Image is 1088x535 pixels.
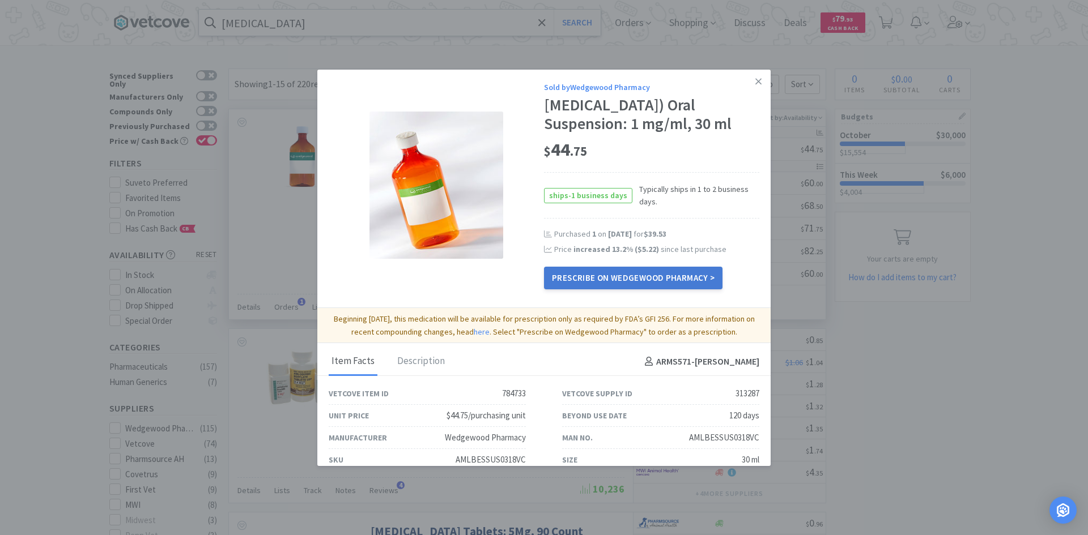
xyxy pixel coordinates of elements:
[456,453,526,466] div: AMLBESSUS0318VC
[394,348,448,376] div: Description
[570,143,587,159] span: . 75
[545,189,632,203] span: ships-1 business days
[637,244,656,254] span: $5.22
[644,229,666,239] span: $39.53
[322,313,766,338] p: Beginning [DATE], this medication will be available for prescription only as required by FDA’s GF...
[544,138,587,161] span: 44
[544,143,551,159] span: $
[445,431,526,444] div: Wedgewood Pharmacy
[640,354,759,369] h4: ARMS571 - [PERSON_NAME]
[544,81,759,93] div: Sold by Wedgewood Pharmacy
[736,387,759,400] div: 313287
[608,229,632,239] span: [DATE]
[329,409,369,422] div: Unit Price
[544,267,722,289] a: Prescribe on Wedgewood Pharmacy >
[1049,497,1077,524] div: Open Intercom Messenger
[502,387,526,400] div: 784733
[544,96,759,134] div: [MEDICAL_DATA]) Oral Suspension: 1 mg/ml, 30 ml
[369,112,503,259] img: 6bcb639f77404a3dbe8196c06fd4e41b_313287.jpeg
[554,229,759,240] div: Purchased on for
[554,243,759,255] div: Price since last purchase
[562,387,632,400] div: Vetcove Supply ID
[474,327,490,337] a: here
[592,229,596,239] span: 1
[729,409,759,422] div: 120 days
[447,409,526,422] div: $44.75/purchasing unit
[329,387,389,400] div: Vetcove Item ID
[689,431,759,444] div: AMLBESSUS0318VC
[562,409,627,422] div: Beyond Use Date
[329,453,343,466] div: SKU
[573,244,659,254] span: increased 13.2 % ( )
[329,431,387,444] div: Manufacturer
[562,431,593,444] div: Man No.
[562,453,577,466] div: Size
[742,453,759,466] div: 30 ml
[632,183,759,208] span: Typically ships in 1 to 2 business days.
[329,348,377,376] div: Item Facts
